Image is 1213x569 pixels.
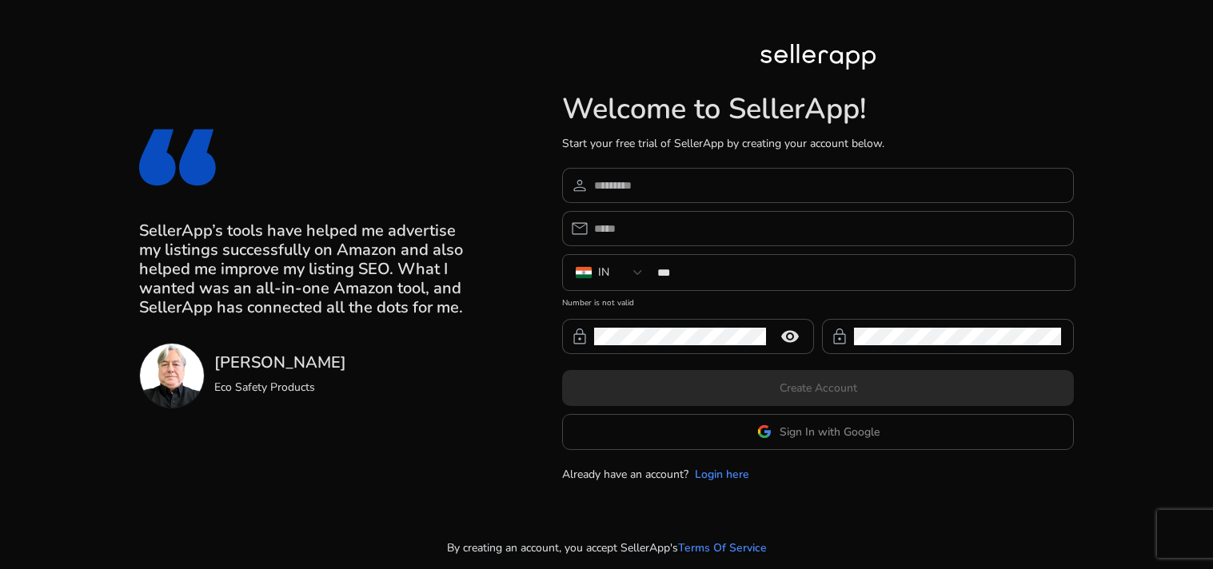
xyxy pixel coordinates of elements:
mat-icon: remove_red_eye [771,327,809,346]
p: Eco Safety Products [214,379,346,396]
p: Start your free trial of SellerApp by creating your account below. [562,135,1074,152]
a: Terms Of Service [678,539,767,556]
span: lock [570,327,589,346]
h1: Welcome to SellerApp! [562,92,1074,126]
span: email [570,219,589,238]
h3: [PERSON_NAME] [214,353,346,372]
span: lock [830,327,849,346]
div: IN [598,264,609,281]
mat-error: Number is not valid [562,292,1074,309]
h3: SellerApp’s tools have helped me advertise my listings successfully on Amazon and also helped me ... [139,221,481,317]
p: Already have an account? [562,466,688,483]
span: person [570,176,589,195]
a: Login here [695,466,749,483]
